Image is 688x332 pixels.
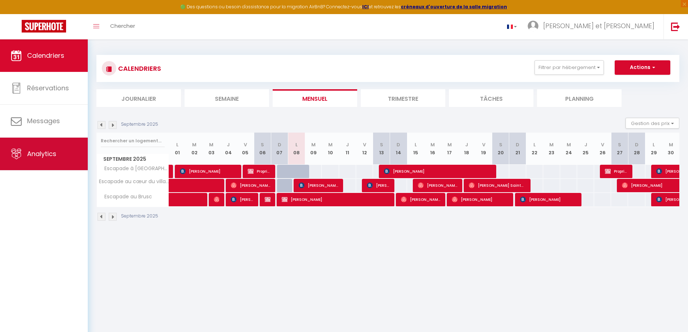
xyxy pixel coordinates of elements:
[475,133,492,165] th: 19
[339,133,356,165] th: 11
[669,141,673,148] abbr: M
[430,141,435,148] abbr: M
[537,89,622,107] li: Planning
[380,141,383,148] abbr: S
[98,165,170,173] span: Escapade à [GEOGRAPHIC_DATA]
[605,164,628,178] span: Proprietaire [PERSON_NAME]
[27,116,60,125] span: Messages
[533,141,536,148] abbr: L
[362,4,369,10] a: ICI
[311,141,316,148] abbr: M
[116,60,161,77] h3: CALENDRIERS
[254,133,271,165] th: 06
[227,141,230,148] abbr: J
[401,4,507,10] a: créneaux d'ouverture de la salle migration
[615,60,670,75] button: Actions
[452,193,509,206] span: [PERSON_NAME]
[356,133,373,165] th: 12
[499,141,502,148] abbr: S
[645,133,662,165] th: 29
[27,83,69,92] span: Réservations
[447,141,452,148] abbr: M
[526,133,543,165] th: 22
[671,22,680,31] img: logout
[626,118,679,129] button: Gestion des prix
[441,133,458,165] th: 17
[361,89,445,107] li: Trimestre
[567,141,571,148] abbr: M
[397,141,400,148] abbr: D
[469,178,525,192] span: [PERSON_NAME] Saint-[PERSON_NAME]
[535,60,604,75] button: Filtrer par hébergement
[27,51,64,60] span: Calendriers
[209,141,213,148] abbr: M
[220,133,237,165] th: 04
[373,133,390,165] th: 13
[465,141,468,148] abbr: J
[282,193,389,206] span: [PERSON_NAME]
[458,133,475,165] th: 18
[180,164,237,178] span: [PERSON_NAME]
[509,133,526,165] th: 21
[522,14,663,39] a: ... [PERSON_NAME] et [PERSON_NAME]
[367,178,390,192] span: [PERSON_NAME]
[261,141,264,148] abbr: S
[492,133,509,165] th: 20
[628,133,645,165] th: 28
[299,178,338,192] span: [PERSON_NAME]
[27,149,56,158] span: Analytics
[98,179,170,184] span: Escapade au cœur du village
[214,193,220,206] span: [PERSON_NAME]
[121,121,158,128] p: Septembre 2025
[169,133,186,165] th: 01
[6,3,27,25] button: Ouvrir le widget de chat LiveChat
[231,193,254,206] span: [PERSON_NAME]
[560,133,577,165] th: 24
[611,133,628,165] th: 27
[584,141,587,148] abbr: J
[363,141,366,148] abbr: V
[516,141,519,148] abbr: D
[401,193,441,206] span: [PERSON_NAME]
[384,164,492,178] span: [PERSON_NAME]
[97,154,169,164] span: Septembre 2025
[346,141,349,148] abbr: J
[105,14,140,39] a: Chercher
[237,133,254,165] th: 05
[278,141,281,148] abbr: D
[185,89,269,107] li: Semaine
[662,133,679,165] th: 30
[594,133,611,165] th: 26
[231,178,271,192] span: [PERSON_NAME]
[577,133,594,165] th: 25
[328,141,333,148] abbr: M
[520,193,577,206] span: [PERSON_NAME]
[121,213,158,220] p: Septembre 2025
[415,141,417,148] abbr: L
[244,141,247,148] abbr: V
[390,133,407,165] th: 14
[176,141,178,148] abbr: L
[407,133,424,165] th: 15
[653,141,655,148] abbr: L
[192,141,196,148] abbr: M
[186,133,203,165] th: 02
[98,193,154,201] span: Escapade au Brusc
[265,193,271,206] span: Proprietaire [PERSON_NAME]
[203,133,220,165] th: 03
[22,20,66,33] img: Super Booking
[424,133,441,165] th: 16
[305,133,322,165] th: 09
[601,141,604,148] abbr: V
[543,133,560,165] th: 23
[635,141,639,148] abbr: D
[549,141,554,148] abbr: M
[528,21,538,31] img: ...
[418,178,458,192] span: [PERSON_NAME]
[543,21,654,30] span: [PERSON_NAME] et [PERSON_NAME]
[248,164,271,178] span: Proprietaire [PERSON_NAME]
[322,133,339,165] th: 10
[295,141,298,148] abbr: L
